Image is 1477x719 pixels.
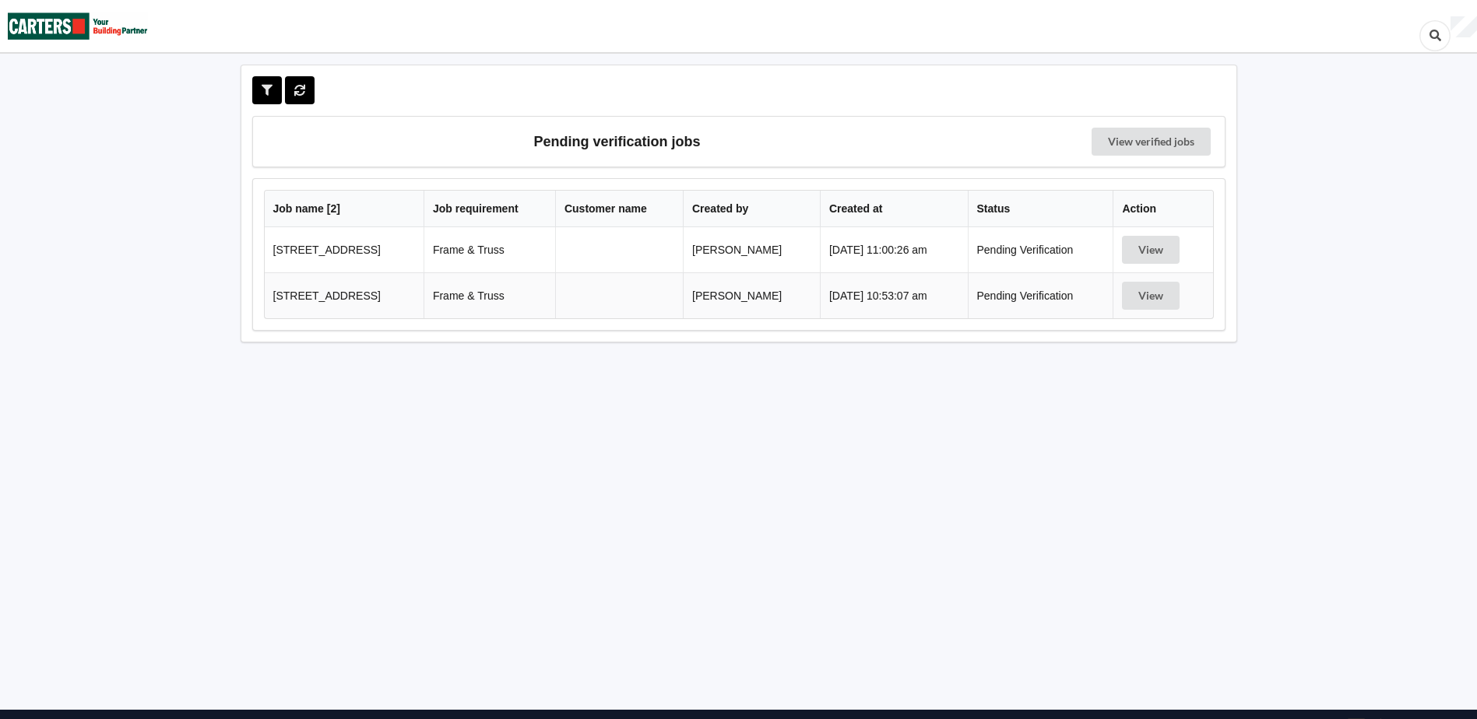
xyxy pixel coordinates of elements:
a: View [1122,244,1183,256]
td: [STREET_ADDRESS] [265,227,424,272]
a: View [1122,289,1183,302]
th: Job name [ 2 ] [265,191,424,227]
th: Action [1113,191,1212,227]
img: Carters [8,1,148,51]
td: Frame & Truss [424,227,555,272]
h3: Pending verification jobs [264,128,971,156]
td: [DATE] 10:53:07 am [820,272,968,318]
th: Created at [820,191,968,227]
td: [PERSON_NAME] [683,227,820,272]
td: Pending Verification [968,227,1113,272]
th: Customer name [555,191,683,227]
div: User Profile [1451,16,1477,38]
td: [PERSON_NAME] [683,272,820,318]
th: Job requirement [424,191,555,227]
td: [DATE] 11:00:26 am [820,227,968,272]
td: Pending Verification [968,272,1113,318]
button: View [1122,236,1180,264]
td: Frame & Truss [424,272,555,318]
a: View verified jobs [1092,128,1211,156]
td: [STREET_ADDRESS] [265,272,424,318]
th: Created by [683,191,820,227]
button: View [1122,282,1180,310]
th: Status [968,191,1113,227]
